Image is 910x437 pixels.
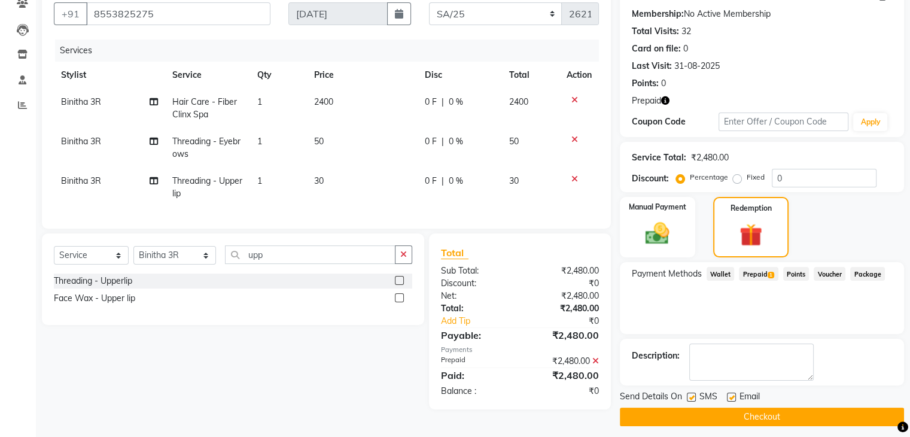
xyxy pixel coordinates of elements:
[432,328,520,342] div: Payable:
[674,60,720,72] div: 31-08-2025
[442,135,444,148] span: |
[425,135,437,148] span: 0 F
[432,355,520,368] div: Prepaid
[307,62,418,89] th: Price
[54,62,165,89] th: Stylist
[432,385,520,397] div: Balance :
[853,113,887,131] button: Apply
[257,136,262,147] span: 1
[314,96,333,107] span: 2400
[432,368,520,383] div: Paid:
[632,43,681,55] div: Card on file:
[250,62,307,89] th: Qty
[739,390,760,405] span: Email
[432,315,534,327] a: Add Tip
[739,267,778,281] span: Prepaid
[86,2,270,25] input: Search by Name/Mobile/Email/Code
[632,151,686,164] div: Service Total:
[432,265,520,277] div: Sub Total:
[509,175,519,186] span: 30
[449,96,463,108] span: 0 %
[632,8,684,20] div: Membership:
[509,96,528,107] span: 2400
[509,136,519,147] span: 50
[731,203,772,214] label: Redemption
[61,175,101,186] span: Binitha 3R
[559,62,599,89] th: Action
[850,267,885,281] span: Package
[620,408,904,426] button: Checkout
[681,25,691,38] div: 32
[520,302,608,315] div: ₹2,480.00
[172,136,241,159] span: Threading - Eyebrows
[314,136,324,147] span: 50
[520,328,608,342] div: ₹2,480.00
[719,113,849,131] input: Enter Offer / Coupon Code
[747,172,765,183] label: Fixed
[683,43,688,55] div: 0
[257,96,262,107] span: 1
[432,290,520,302] div: Net:
[520,265,608,277] div: ₹2,480.00
[54,275,132,287] div: Threading - Upperlip
[768,272,774,279] span: 1
[632,60,672,72] div: Last Visit:
[61,136,101,147] span: Binitha 3R
[632,172,669,185] div: Discount:
[418,62,502,89] th: Disc
[690,172,728,183] label: Percentage
[425,175,437,187] span: 0 F
[55,40,608,62] div: Services
[520,355,608,368] div: ₹2,480.00
[691,151,729,164] div: ₹2,480.00
[520,290,608,302] div: ₹2,480.00
[314,175,324,186] span: 30
[442,96,444,108] span: |
[534,315,607,327] div: ₹0
[432,277,520,290] div: Discount:
[442,175,444,187] span: |
[661,77,666,90] div: 0
[520,385,608,397] div: ₹0
[632,25,679,38] div: Total Visits:
[814,267,845,281] span: Voucher
[632,116,719,128] div: Coupon Code
[425,96,437,108] span: 0 F
[699,390,717,405] span: SMS
[520,277,608,290] div: ₹0
[632,268,702,280] span: Payment Methods
[620,390,682,405] span: Send Details On
[732,221,769,249] img: _gift.svg
[520,368,608,383] div: ₹2,480.00
[629,202,686,213] label: Manual Payment
[632,8,892,20] div: No Active Membership
[172,96,237,120] span: Hair Care - Fiber Clinx Spa
[632,95,661,107] span: Prepaid
[502,62,559,89] th: Total
[632,77,659,90] div: Points:
[172,175,242,199] span: Threading - Upperlip
[54,2,87,25] button: +91
[449,135,463,148] span: 0 %
[441,345,599,355] div: Payments
[707,267,735,281] span: Wallet
[441,247,468,259] span: Total
[783,267,809,281] span: Points
[54,292,135,305] div: Face Wax - Upper lip
[638,220,677,247] img: _cash.svg
[257,175,262,186] span: 1
[61,96,101,107] span: Binitha 3R
[432,302,520,315] div: Total:
[632,350,680,362] div: Description:
[165,62,250,89] th: Service
[449,175,463,187] span: 0 %
[225,245,395,264] input: Search or Scan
